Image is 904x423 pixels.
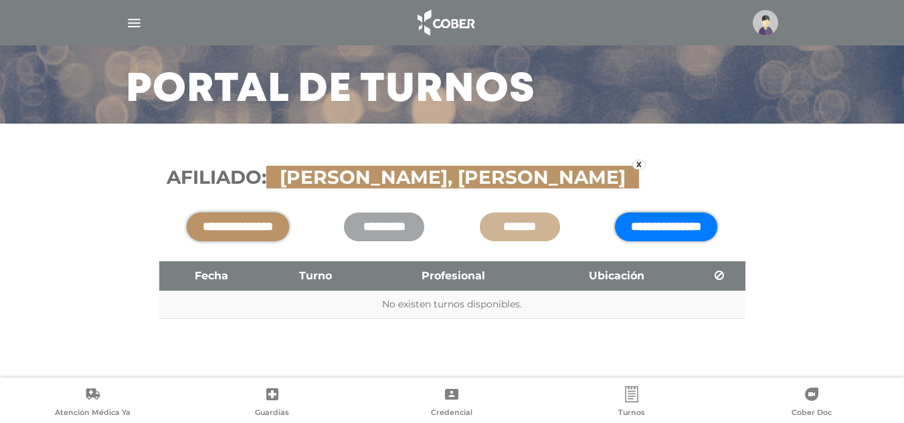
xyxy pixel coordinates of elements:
th: Turno [264,261,367,291]
th: Profesional [367,261,540,291]
h3: Portal de turnos [126,73,535,108]
a: Guardias [183,386,363,420]
span: Cober Doc [792,408,832,420]
span: Credencial [431,408,472,420]
img: logo_cober_home-white.png [410,7,480,39]
a: x [632,160,646,170]
span: [PERSON_NAME], [PERSON_NAME] [273,166,632,188]
a: Turnos [542,386,722,420]
a: Cober Doc [721,386,901,420]
td: No existen turnos disponibles. [159,291,745,319]
th: Ubicación [540,261,695,291]
span: Turnos [618,408,645,420]
img: profile-placeholder.svg [753,10,778,35]
span: Atención Médica Ya [55,408,130,420]
span: Guardias [255,408,289,420]
th: Fecha [159,261,264,291]
a: Credencial [362,386,542,420]
h3: Afiliado: [167,166,738,189]
a: Atención Médica Ya [3,386,183,420]
img: Cober_menu-lines-white.svg [126,15,143,31]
